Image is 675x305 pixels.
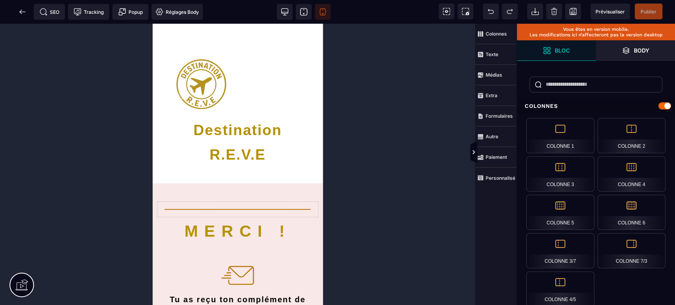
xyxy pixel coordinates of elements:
strong: Médias [486,72,502,78]
span: Personnalisé [475,168,517,188]
span: Texte [475,44,517,65]
span: Défaire [483,4,499,19]
span: Enregistrer [565,4,581,19]
span: Popup [118,8,143,16]
strong: Colonnes [486,31,507,37]
span: Voir bureau [277,4,293,20]
span: Réglages Body [155,8,199,16]
span: Aperçu [590,4,630,19]
h2: Tu as reçu ton complément de formation, directement dans ta boite Email [12,271,158,301]
span: Publier [641,9,656,15]
p: Vous êtes en version mobile. [521,26,671,32]
span: Rétablir [502,4,518,19]
span: Formulaires [475,106,517,126]
div: Colonne 6 [597,195,666,230]
span: Voir tablette [296,4,312,20]
span: Prévisualiser [596,9,625,15]
strong: Body [634,47,649,53]
div: Colonne 4 [597,156,666,192]
span: Ouvrir les blocs [517,40,596,61]
span: Métadata SEO [34,4,65,20]
strong: Personnalisé [486,175,515,181]
span: Enregistrer le contenu [635,4,662,19]
span: Tracking [74,8,104,16]
span: Importer [527,4,543,19]
div: Colonne 3 [526,156,594,192]
img: 6bc32b15c6a1abf2dae384077174aadc_LOGOT15p.png [24,36,74,85]
div: Colonne 7/3 [597,233,666,268]
span: Autre [475,126,517,147]
span: Nettoyage [546,4,562,19]
span: Ouvrir les calques [596,40,675,61]
span: Paiement [475,147,517,168]
span: Médias [475,65,517,85]
span: Favicon [151,4,203,20]
strong: Bloc [555,47,570,53]
span: Extra [475,85,517,106]
span: SEO [40,8,59,16]
strong: Autre [486,134,498,139]
span: Créer une alerte modale [112,4,148,20]
span: Voir les composants [439,4,454,19]
strong: Paiement [486,154,507,160]
strong: Formulaires [486,113,513,119]
strong: Extra [486,92,497,98]
span: Voir mobile [315,4,331,20]
img: 7770039329ea2a7073a6e12a81ec41d7_email-7979298-BB7507.png [67,234,103,269]
span: Colonnes [475,24,517,44]
p: Les modifications ici n’affecteront pas la version desktop [521,32,671,38]
span: Afficher les vues [517,141,525,164]
strong: Texte [486,51,498,57]
div: Colonne 1 [526,118,594,153]
span: Code de suivi [68,4,109,20]
div: Colonne 2 [597,118,666,153]
div: Colonne 3/7 [526,233,594,268]
div: Colonne 5 [526,195,594,230]
div: Colonnes [517,99,675,113]
span: Retour [15,4,30,20]
span: Capture d'écran [458,4,473,19]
